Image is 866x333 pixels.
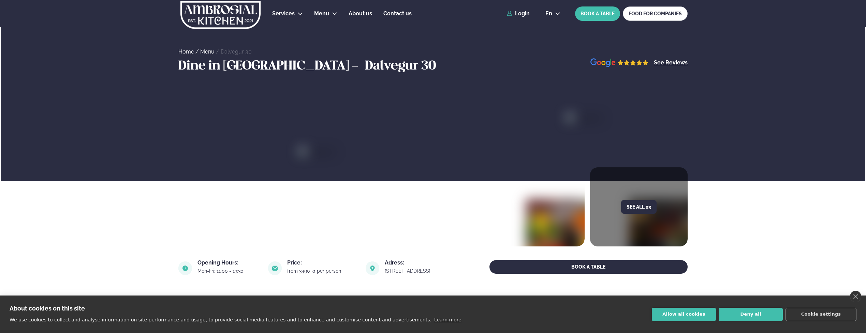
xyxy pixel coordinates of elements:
[272,10,295,18] a: Services
[221,48,252,55] a: Dalvegur 30
[590,58,649,67] img: image alt
[10,317,431,322] p: We use cookies to collect and analyse information on site performance and usage, to provide socia...
[526,199,643,294] img: image alt
[272,10,295,17] span: Services
[349,10,372,18] a: About us
[178,48,194,55] a: Home
[314,10,329,18] a: Menu
[314,10,329,17] span: Menu
[268,261,282,275] img: image alt
[287,260,357,266] div: Price:
[786,308,856,321] button: Cookie settings
[385,267,447,275] a: link
[365,58,436,75] h3: Dalvegur 30
[349,10,372,17] span: About us
[383,10,412,17] span: Contact us
[850,291,861,302] a: close
[507,11,530,17] a: Login
[489,260,688,274] button: BOOK A TABLE
[434,317,461,322] a: Learn more
[575,6,620,21] button: BOOK A TABLE
[178,261,192,275] img: image alt
[10,305,85,312] strong: About cookies on this site
[567,115,808,209] img: image alt
[540,11,566,16] button: en
[652,308,716,321] button: Allow all cookies
[719,308,783,321] button: Deny all
[545,11,552,16] span: en
[366,261,379,275] img: image alt
[621,200,657,214] button: See all 23
[287,268,357,274] div: from 3490 kr per person
[654,60,688,65] a: See Reviews
[195,48,200,55] span: /
[197,268,260,274] div: Mon-Fri: 11:00 - 13:30
[180,1,261,29] img: logo
[623,6,688,21] a: FOOD FOR COMPANIES
[383,10,412,18] a: Contact us
[216,48,221,55] span: /
[197,260,260,266] div: Opening Hours:
[200,48,215,55] a: Menu
[385,260,447,266] div: Adress:
[178,58,362,75] h3: Dine in [GEOGRAPHIC_DATA] -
